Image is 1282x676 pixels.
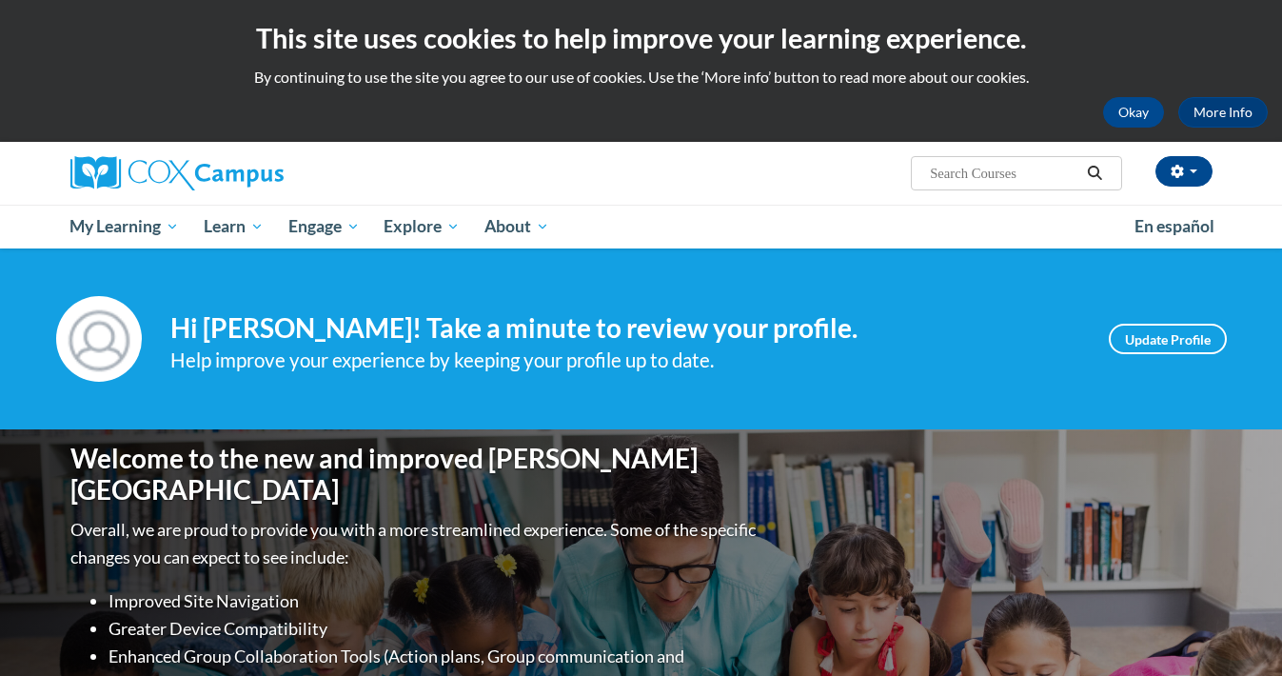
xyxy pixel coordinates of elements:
[472,205,562,249] a: About
[70,156,284,190] img: Cox Campus
[69,215,179,238] span: My Learning
[170,312,1080,345] h4: Hi [PERSON_NAME]! Take a minute to review your profile.
[384,215,460,238] span: Explore
[42,205,1241,249] div: Main menu
[1080,162,1109,185] button: Search
[108,587,760,615] li: Improved Site Navigation
[288,215,360,238] span: Engage
[191,205,276,249] a: Learn
[14,19,1268,57] h2: This site uses cookies to help improve your learning experience.
[1178,97,1268,128] a: More Info
[70,156,432,190] a: Cox Campus
[70,516,760,571] p: Overall, we are proud to provide you with a more streamlined experience. Some of the specific cha...
[1206,600,1267,661] iframe: Button to launch messaging window
[276,205,372,249] a: Engage
[204,215,264,238] span: Learn
[1155,156,1213,187] button: Account Settings
[1134,216,1214,236] span: En español
[1103,97,1164,128] button: Okay
[108,615,760,643] li: Greater Device Compatibility
[56,296,142,382] img: Profile Image
[14,67,1268,88] p: By continuing to use the site you agree to our use of cookies. Use the ‘More info’ button to read...
[70,443,760,507] h1: Welcome to the new and improved [PERSON_NAME][GEOGRAPHIC_DATA]
[928,162,1080,185] input: Search Courses
[58,205,192,249] a: My Learning
[484,215,549,238] span: About
[371,205,472,249] a: Explore
[170,345,1080,376] div: Help improve your experience by keeping your profile up to date.
[1122,207,1227,247] a: En español
[1109,324,1227,354] a: Update Profile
